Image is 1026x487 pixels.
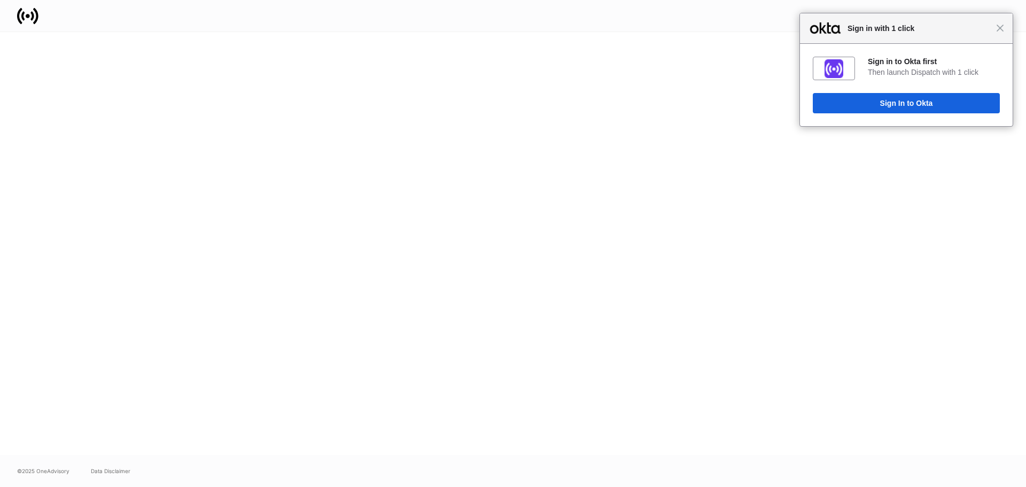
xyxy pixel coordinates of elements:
[842,22,996,35] span: Sign in with 1 click
[813,93,1000,113] button: Sign In to Okta
[91,467,130,475] a: Data Disclaimer
[868,57,1000,66] div: Sign in to Okta first
[996,24,1004,32] span: Close
[868,67,1000,77] div: Then launch Dispatch with 1 click
[825,59,843,78] img: fs018ep249ihOdyJk358
[17,467,69,475] span: © 2025 OneAdvisory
